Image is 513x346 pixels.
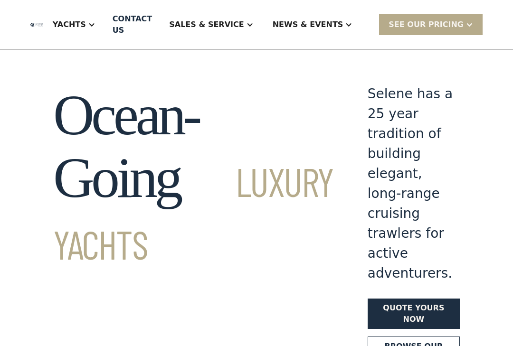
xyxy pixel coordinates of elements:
div: News & EVENTS [273,19,343,30]
div: News & EVENTS [263,6,362,44]
h1: Ocean-Going [53,84,333,272]
a: Quote yours now [368,299,460,329]
div: Sales & Service [169,19,244,30]
div: SEE Our Pricing [379,14,483,35]
img: logo [30,23,43,27]
div: Yachts [53,19,86,30]
div: Selene has a 25 year tradition of building elegant, long-range cruising trawlers for active adven... [368,84,460,283]
div: SEE Our Pricing [389,19,464,30]
div: Yachts [43,6,105,44]
span: Luxury Yachts [53,157,333,268]
div: Sales & Service [160,6,263,44]
div: Contact US [113,13,152,36]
